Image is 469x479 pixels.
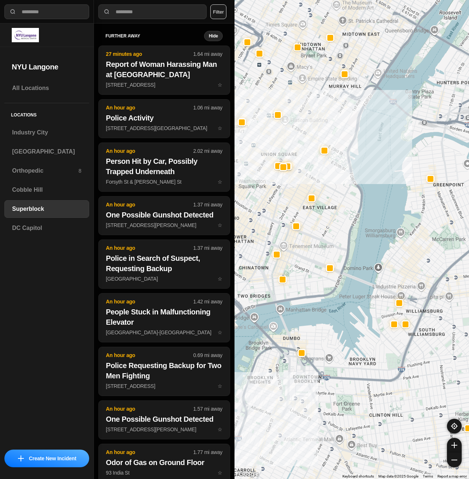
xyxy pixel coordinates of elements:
[106,298,193,305] p: An hour ago
[4,181,89,199] a: Cobble Hill
[98,143,230,192] button: An hour ago2.02 mi awayPerson Hit by Car, Possibly Trapped UnderneathForsyth St & [PERSON_NAME] S...
[4,124,89,141] a: Industry City
[378,474,418,478] span: Map data ©2025 Google
[218,276,222,282] span: star
[4,450,89,467] button: iconCreate New Incident
[12,205,81,213] h3: Superblock
[106,253,222,274] h2: Police in Search of Suspect, Requesting Backup
[98,46,230,95] button: 27 minutes ago1.64 mi awayReport of Woman Harassing Man at [GEOGRAPHIC_DATA][STREET_ADDRESS]star
[218,470,222,476] span: star
[218,383,222,389] span: star
[12,128,81,137] h3: Industry City
[4,219,89,237] a: DC Capitol
[218,82,222,88] span: star
[98,275,230,282] a: An hour ago1.37 mi awayPolice in Search of Suspect, Requesting Backup[GEOGRAPHIC_DATA]star
[423,474,433,478] a: Terms (opens in new tab)
[106,104,193,111] p: An hour ago
[98,222,230,228] a: An hour ago1.37 mi awayOne Possible Gunshot Detected[STREET_ADDRESS][PERSON_NAME]star
[106,449,193,456] p: An hour ago
[106,201,193,208] p: An hour ago
[193,298,222,305] p: 1.42 mi away
[210,4,226,19] button: Filter
[4,200,89,218] a: Superblock
[106,113,222,123] h2: Police Activity
[193,405,222,413] p: 1.57 mi away
[98,426,230,432] a: An hour ago1.57 mi awayOne Possible Gunshot Detected[STREET_ADDRESS][PERSON_NAME]star
[193,449,222,456] p: 1.77 mi away
[12,166,79,175] h3: Orthopedic
[12,186,81,194] h3: Cobble Hill
[447,419,462,433] button: recenter
[218,329,222,335] span: star
[193,147,222,155] p: 2.02 mi away
[98,179,230,185] a: An hour ago2.02 mi awayPerson Hit by Car, Possibly Trapped UnderneathForsyth St & [PERSON_NAME] S...
[98,99,230,138] button: An hour ago1.06 mi awayPolice Activity[STREET_ADDRESS][GEOGRAPHIC_DATA]star
[193,201,222,208] p: 1.37 mi away
[98,293,230,342] button: An hour ago1.42 mi awayPeople Stuck in Malfunctioning Elevator[GEOGRAPHIC_DATA]-[GEOGRAPHIC_DATA]...
[236,469,261,479] img: Google
[106,275,222,282] p: [GEOGRAPHIC_DATA]
[98,239,230,289] button: An hour ago1.37 mi awayPolice in Search of Suspect, Requesting Backup[GEOGRAPHIC_DATA]star
[437,474,467,478] a: Report a map error
[12,62,82,72] h2: NYU Langone
[209,33,218,39] small: Hide
[236,469,261,479] a: Open this area in Google Maps (opens a new window)
[218,179,222,185] span: star
[106,244,193,252] p: An hour ago
[98,383,230,389] a: An hour ago0.69 mi awayPolice Requesting Backup for Two Men Fighting[STREET_ADDRESS]star
[193,104,222,111] p: 1.06 mi away
[106,414,222,424] h2: One Possible Gunshot Detected
[106,178,222,186] p: Forsyth St & [PERSON_NAME] St
[103,8,110,15] img: search
[98,125,230,131] a: An hour ago1.06 mi awayPolice Activity[STREET_ADDRESS][GEOGRAPHIC_DATA]star
[106,222,222,229] p: [STREET_ADDRESS][PERSON_NAME]
[106,59,222,80] h2: Report of Woman Harassing Man at [GEOGRAPHIC_DATA]
[98,196,230,235] button: An hour ago1.37 mi awayOne Possible Gunshot Detected[STREET_ADDRESS][PERSON_NAME]star
[106,469,222,476] p: 93 India St
[18,455,24,461] img: icon
[106,210,222,220] h2: One Possible Gunshot Detected
[9,8,17,15] img: search
[451,457,457,463] img: zoom-out
[106,81,222,89] p: [STREET_ADDRESS]
[342,474,374,479] button: Keyboard shortcuts
[4,79,89,97] a: All Locations
[79,167,81,174] p: 8
[98,400,230,439] button: An hour ago1.57 mi awayOne Possible Gunshot Detected[STREET_ADDRESS][PERSON_NAME]star
[12,28,39,42] img: logo
[4,162,89,180] a: Orthopedic8
[106,307,222,327] h2: People Stuck in Malfunctioning Elevator
[447,453,462,467] button: zoom-out
[12,224,81,233] h3: DC Capitol
[12,84,81,93] h3: All Locations
[447,438,462,453] button: zoom-in
[106,125,222,132] p: [STREET_ADDRESS][GEOGRAPHIC_DATA]
[106,50,193,58] p: 27 minutes ago
[106,426,222,433] p: [STREET_ADDRESS][PERSON_NAME]
[204,31,223,41] button: Hide
[98,82,230,88] a: 27 minutes ago1.64 mi awayReport of Woman Harassing Man at [GEOGRAPHIC_DATA][STREET_ADDRESS]star
[218,222,222,228] span: star
[193,352,222,359] p: 0.69 mi away
[106,329,222,336] p: [GEOGRAPHIC_DATA]-[GEOGRAPHIC_DATA]
[29,455,76,462] p: Create New Incident
[193,244,222,252] p: 1.37 mi away
[4,103,89,124] h5: Locations
[106,405,193,413] p: An hour ago
[451,423,458,429] img: recenter
[106,382,222,390] p: [STREET_ADDRESS]
[218,426,222,432] span: star
[106,360,222,381] h2: Police Requesting Backup for Two Men Fighting
[218,125,222,131] span: star
[106,33,204,39] h5: further away
[98,469,230,476] a: An hour ago1.77 mi awayOdor of Gas on Ground Floor93 India Ststar
[451,442,457,448] img: zoom-in
[106,156,222,177] h2: Person Hit by Car, Possibly Trapped Underneath
[106,457,222,468] h2: Odor of Gas on Ground Floor
[98,347,230,396] button: An hour ago0.69 mi awayPolice Requesting Backup for Two Men Fighting[STREET_ADDRESS]star
[4,143,89,161] a: [GEOGRAPHIC_DATA]
[193,50,222,58] p: 1.64 mi away
[12,147,81,156] h3: [GEOGRAPHIC_DATA]
[106,352,193,359] p: An hour ago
